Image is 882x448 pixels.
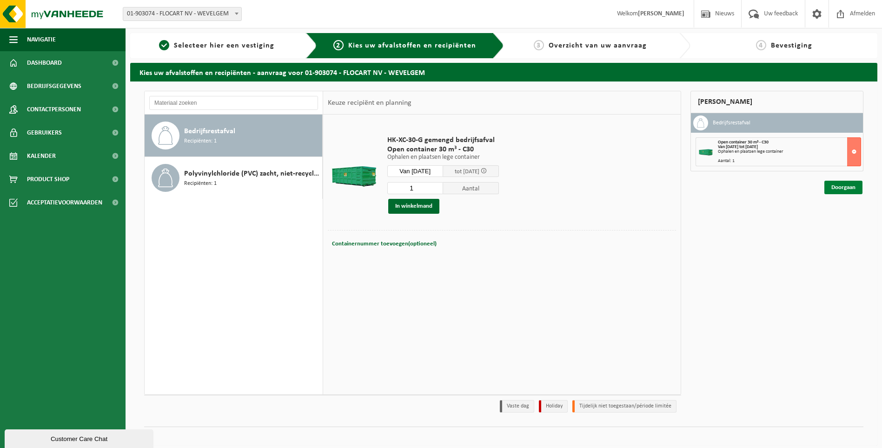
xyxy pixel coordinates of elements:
a: 1Selecteer hier een vestiging [135,40,298,51]
span: Open container 30 m³ - C30 [387,145,499,154]
span: Aantal [443,182,499,194]
span: Kies uw afvalstoffen en recipiënten [348,42,476,49]
strong: Van [DATE] tot [DATE] [718,144,758,149]
span: Overzicht van uw aanvraag [549,42,647,49]
span: 1 [159,40,169,50]
span: 01-903074 - FLOCART NV - WEVELGEM [123,7,241,20]
input: Materiaal zoeken [149,96,318,110]
span: 4 [756,40,766,50]
span: 3 [534,40,544,50]
div: [PERSON_NAME] [690,91,863,113]
a: Doorgaan [824,181,862,194]
span: Gebruikers [27,121,62,144]
button: Polyvinylchloride (PVC) zacht, niet-recycleerbaar Recipiënten: 1 [145,157,323,199]
span: Product Shop [27,168,69,191]
button: Bedrijfsrestafval Recipiënten: 1 [145,115,323,157]
span: Navigatie [27,28,56,51]
span: Polyvinylchloride (PVC) zacht, niet-recycleerbaar [184,168,320,179]
div: Ophalen en plaatsen lege container [718,149,861,154]
li: Vaste dag [500,400,534,413]
span: tot [DATE] [455,169,479,175]
strong: [PERSON_NAME] [638,10,684,17]
span: Kalender [27,144,56,168]
span: Open container 30 m³ - C30 [718,140,769,145]
span: 01-903074 - FLOCART NV - WEVELGEM [123,7,242,21]
div: Keuze recipiënt en planning [323,91,416,115]
span: Recipiënten: 1 [184,137,217,146]
input: Selecteer datum [387,165,443,177]
span: Selecteer hier een vestiging [174,42,274,49]
li: Holiday [539,400,568,413]
span: Bevestiging [771,42,812,49]
span: Bedrijfsrestafval [184,126,235,137]
span: Dashboard [27,51,62,75]
span: Acceptatievoorwaarden [27,191,102,214]
span: Recipiënten: 1 [184,179,217,188]
p: Ophalen en plaatsen lege container [387,154,499,161]
h2: Kies uw afvalstoffen en recipiënten - aanvraag voor 01-903074 - FLOCART NV - WEVELGEM [130,63,877,81]
h3: Bedrijfsrestafval [713,115,750,130]
button: In winkelmand [388,199,439,214]
span: Bedrijfsgegevens [27,75,81,98]
span: Contactpersonen [27,98,81,121]
button: Containernummer toevoegen(optioneel) [331,238,438,251]
span: Containernummer toevoegen(optioneel) [332,241,437,247]
span: HK-XC-30-G gemengd bedrijfsafval [387,136,499,145]
li: Tijdelijk niet toegestaan/période limitée [572,400,676,413]
span: 2 [333,40,344,50]
iframe: chat widget [5,428,155,448]
div: Aantal: 1 [718,159,861,163]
